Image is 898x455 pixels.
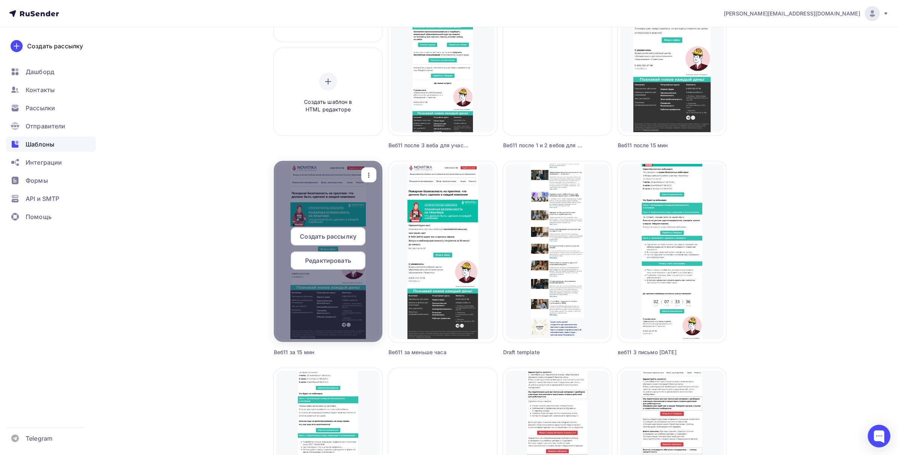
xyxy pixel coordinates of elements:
[724,10,860,17] span: [PERSON_NAME][EMAIL_ADDRESS][DOMAIN_NAME]
[26,140,54,149] span: Шаблоны
[305,256,351,265] span: Редактировать
[388,142,470,149] div: Веб11 после 3 веба для участников
[27,42,83,51] div: Создать рассылку
[300,232,356,241] span: Создать рассылку
[26,67,54,76] span: Дашборд
[388,349,470,356] div: Веб11 за меньше часа
[26,434,52,443] span: Telegram
[6,119,96,134] a: Отправители
[26,85,55,94] span: Контакты
[618,349,699,356] div: веб11 3 письмо [DATE]
[6,137,96,152] a: Шаблоны
[26,122,66,131] span: Отправители
[26,212,52,221] span: Помощь
[618,142,699,149] div: Веб11 после 15 мин
[292,98,364,114] span: Создать шаблон в HTML редакторе
[503,349,585,356] div: Draft template
[26,103,55,113] span: Рассылки
[26,194,59,203] span: API и SMTP
[724,6,889,21] a: [PERSON_NAME][EMAIL_ADDRESS][DOMAIN_NAME]
[274,349,355,356] div: Веб11 за 15 мин
[26,176,48,185] span: Формы
[6,82,96,97] a: Контакты
[6,64,96,79] a: Дашборд
[503,142,585,149] div: Веб11 после 1 и 2 вебов для участников
[6,173,96,188] a: Формы
[6,100,96,116] a: Рассылки
[26,158,62,167] span: Интеграции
